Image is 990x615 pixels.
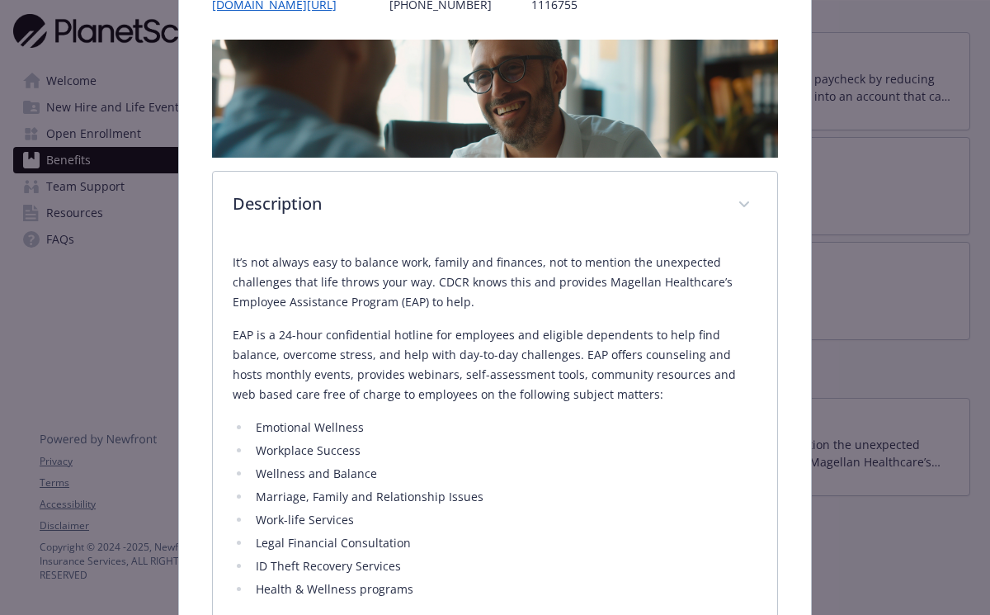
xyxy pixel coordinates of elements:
li: Health & Wellness programs [251,580,757,599]
p: It’s not always easy to balance work, family and finances, not to mention the unexpected challeng... [233,253,757,312]
li: Wellness and Balance [251,464,757,484]
li: Emotional Wellness [251,418,757,438]
li: Workplace Success [251,441,757,461]
div: Description [213,172,777,239]
img: banner [212,40,778,158]
p: EAP is a 24-hour confidential hotline for employees and eligible dependents to help find balance,... [233,325,757,404]
li: Marriage, Family and Relationship Issues [251,487,757,507]
li: Legal Financial Consultation [251,533,757,553]
li: Work-life Services [251,510,757,530]
li: ID Theft Recovery Services [251,556,757,576]
p: Description [233,192,718,216]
